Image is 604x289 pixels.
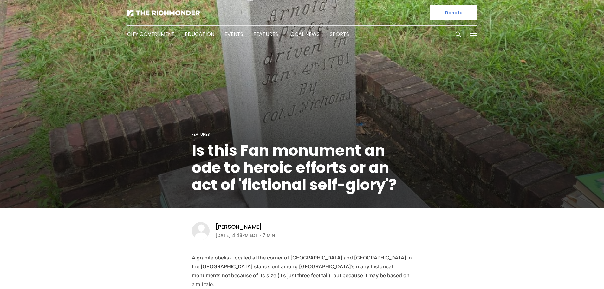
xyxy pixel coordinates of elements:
img: The Richmonder [127,10,200,16]
h1: Is this Fan monument an ode to heroic efforts or an act of 'fictional self-glory'? [192,142,412,194]
a: Sports [330,30,349,38]
a: Education [185,30,214,38]
time: [DATE] 4:48PM EDT [215,232,258,239]
a: Local News [288,30,320,38]
span: 7 min [263,232,275,239]
iframe: portal-trigger [550,258,604,289]
a: Donate [430,5,477,20]
button: Search this site [453,30,463,39]
p: A granite obelisk located at the corner of [GEOGRAPHIC_DATA] and [GEOGRAPHIC_DATA] in the [GEOGRA... [192,253,412,280]
a: Features [192,132,210,137]
a: Features [253,30,278,38]
a: [PERSON_NAME] [215,223,262,231]
a: City Government [127,30,175,38]
a: Events [224,30,243,38]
